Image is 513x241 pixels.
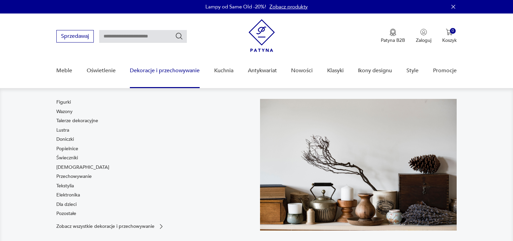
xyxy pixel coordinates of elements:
[416,29,431,44] button: Zaloguj
[358,58,392,84] a: Ikony designu
[249,19,275,52] img: Patyna - sklep z meblami i dekoracjami vintage
[450,28,456,34] div: 0
[56,224,154,229] p: Zobacz wszystkie dekoracje i przechowywanie
[291,58,313,84] a: Nowości
[416,37,431,44] p: Zaloguj
[56,164,109,171] a: [DEMOGRAPHIC_DATA]
[381,29,405,44] a: Ikona medaluPatyna B2B
[390,29,396,36] img: Ikona medalu
[56,30,94,43] button: Sprzedawaj
[205,3,266,10] p: Lampy od Same Old -20%!
[248,58,277,84] a: Antykwariat
[406,58,419,84] a: Style
[56,201,77,208] a: Dla dzieci
[56,127,69,134] a: Lustra
[130,58,200,84] a: Dekoracje i przechowywanie
[446,29,453,35] img: Ikona koszyka
[381,37,405,44] p: Patyna B2B
[56,99,71,106] a: Figurki
[175,32,183,40] button: Szukaj
[442,37,457,44] p: Koszyk
[56,58,72,84] a: Meble
[87,58,116,84] a: Oświetlenie
[56,117,98,124] a: Talerze dekoracyjne
[56,136,74,143] a: Doniczki
[56,192,80,198] a: Elektronika
[56,223,165,230] a: Zobacz wszystkie dekoracje i przechowywanie
[56,155,78,161] a: Świeczniki
[56,210,76,217] a: Pozostałe
[327,58,344,84] a: Klasyki
[260,99,457,230] img: cfa44e985ea346226f89ee8969f25989.jpg
[56,173,92,180] a: Przechowywanie
[56,145,78,152] a: Popielnice
[56,34,94,39] a: Sprzedawaj
[381,29,405,44] button: Patyna B2B
[433,58,457,84] a: Promocje
[269,3,308,10] a: Zobacz produkty
[442,29,457,44] button: 0Koszyk
[56,108,73,115] a: Wazony
[420,29,427,35] img: Ikonka użytkownika
[214,58,233,84] a: Kuchnia
[56,183,74,189] a: Tekstylia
